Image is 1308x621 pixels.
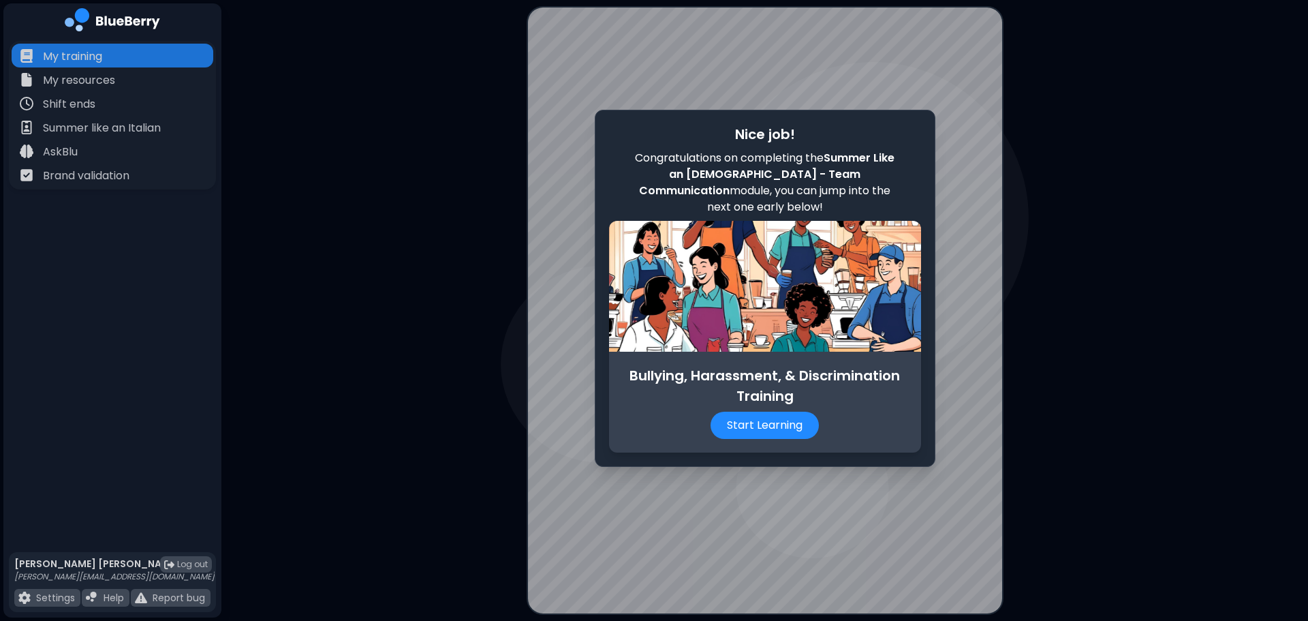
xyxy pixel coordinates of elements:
[623,365,907,406] h3: Bullying, Harassment, & Discrimination Training
[609,221,921,352] img: Bullying, Harassment, & Discrimination Training
[177,559,208,570] span: Log out
[20,145,33,158] img: file icon
[20,73,33,87] img: file icon
[43,72,115,89] p: My resources
[18,592,31,604] img: file icon
[609,221,921,453] a: Bullying, Harassment, & Discrimination TrainingBullying, Harassment, & Discrimination TrainingSta...
[153,592,205,604] p: Report bug
[20,49,33,63] img: file icon
[14,571,215,582] p: [PERSON_NAME][EMAIL_ADDRESS][DOMAIN_NAME]
[43,48,102,65] p: My training
[164,560,174,570] img: logout
[43,120,161,136] p: Summer like an Italian
[104,592,124,604] p: Help
[43,144,78,160] p: AskBlu
[20,97,33,110] img: file icon
[639,150,894,198] span: Summer Like an [DEMOGRAPHIC_DATA] - Team Communication
[634,150,896,215] p: Congratulations on completing the module , you can jump into the next one early below!
[609,124,921,145] p: Nice job!
[65,8,160,36] img: company logo
[20,121,33,134] img: file icon
[135,592,147,604] img: file icon
[14,558,215,570] p: [PERSON_NAME] [PERSON_NAME]
[43,168,129,184] p: Brand validation
[20,168,33,182] img: file icon
[86,592,98,604] img: file icon
[36,592,75,604] p: Settings
[711,412,819,439] p: Start Learning
[43,96,95,112] p: Shift ends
